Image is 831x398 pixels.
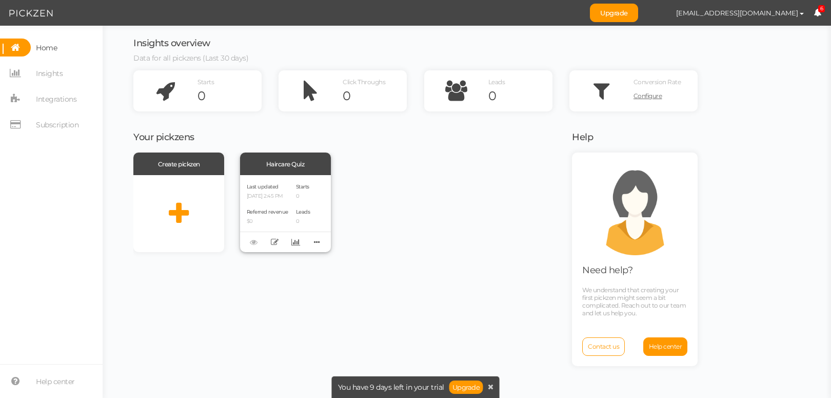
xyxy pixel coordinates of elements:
span: Integrations [36,91,76,107]
span: Leads [296,209,310,215]
span: Insights overview [133,37,210,49]
img: Pickzen logo [9,7,53,20]
span: We understand that creating your first pickzen might seem a bit complicated. Reach out to our tea... [582,286,686,317]
span: Starts [296,183,309,190]
div: 0 [197,88,262,104]
span: [EMAIL_ADDRESS][DOMAIN_NAME] [676,9,798,17]
p: $0 [247,218,288,225]
span: Help center [36,373,75,390]
span: Configure [634,92,662,100]
p: [DATE] 2:45 PM [247,193,288,200]
p: 0 [296,218,310,225]
span: Create pickzen [158,160,200,168]
button: [EMAIL_ADDRESS][DOMAIN_NAME] [666,4,814,22]
span: Last updated [247,183,279,190]
span: Referred revenue [247,209,288,215]
p: 0 [296,193,310,200]
span: Insights [36,65,63,82]
span: Home [36,40,57,56]
a: Configure [634,88,698,104]
span: Subscription [36,117,78,133]
span: Help [572,131,593,143]
span: Contact us [588,343,619,350]
img: support.png [589,163,681,255]
span: Your pickzens [133,131,194,143]
a: Help center [643,337,688,356]
span: You have 9 days left in your trial [338,384,444,391]
div: Haircare Quiz [240,153,331,175]
span: 6 [818,5,825,13]
span: Leads [488,78,505,86]
a: Upgrade [449,381,483,394]
span: Help center [649,343,682,350]
span: Click Throughs [343,78,385,86]
span: Conversion Rate [634,78,681,86]
div: 0 [488,88,552,104]
span: Data for all pickzens (Last 30 days) [133,53,248,63]
span: Need help? [582,264,632,276]
a: Upgrade [590,4,638,22]
span: Starts [197,78,214,86]
img: bf721e8e4cf8db0b03cf0520254ad465 [648,4,666,22]
div: 0 [343,88,407,104]
div: Last updated [DATE] 2:45 PM Referred revenue $0 Starts 0 Leads 0 [240,175,331,252]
